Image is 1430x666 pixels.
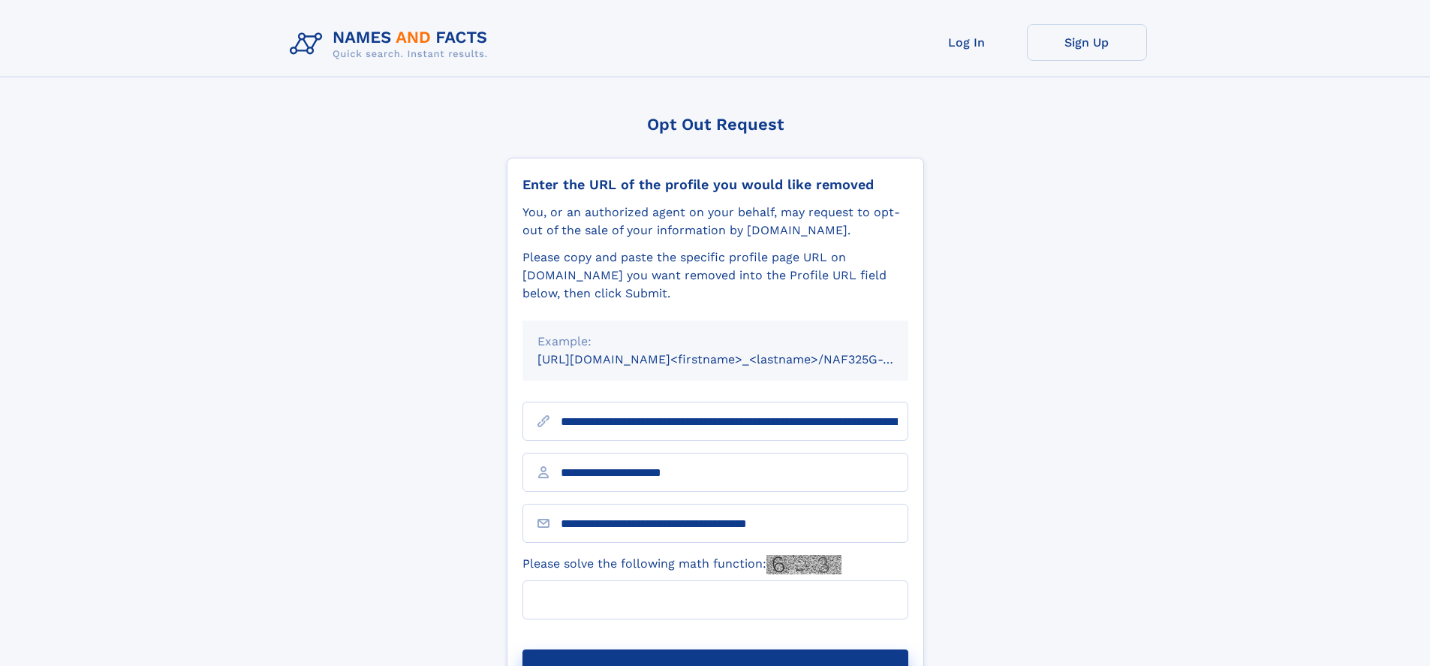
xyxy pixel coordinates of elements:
label: Please solve the following math function: [522,555,841,574]
a: Log In [907,24,1027,61]
div: Enter the URL of the profile you would like removed [522,176,908,193]
div: Please copy and paste the specific profile page URL on [DOMAIN_NAME] you want removed into the Pr... [522,249,908,303]
img: Logo Names and Facts [284,24,500,65]
small: [URL][DOMAIN_NAME]<firstname>_<lastname>/NAF325G-xxxxxxxx [537,352,937,366]
div: Opt Out Request [507,115,924,134]
div: Example: [537,333,893,351]
a: Sign Up [1027,24,1147,61]
div: You, or an authorized agent on your behalf, may request to opt-out of the sale of your informatio... [522,203,908,240]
